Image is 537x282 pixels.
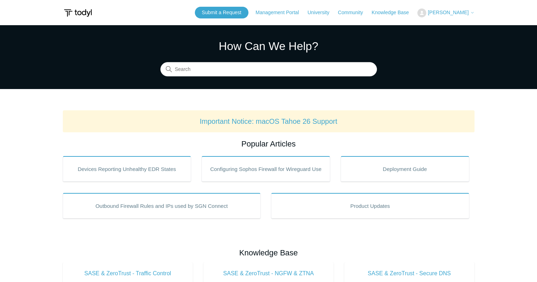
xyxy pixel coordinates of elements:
[214,269,323,278] span: SASE & ZeroTrust - NGFW & ZTNA
[160,62,377,77] input: Search
[73,269,182,278] span: SASE & ZeroTrust - Traffic Control
[307,9,336,16] a: University
[355,269,464,278] span: SASE & ZeroTrust - Secure DNS
[63,138,475,150] h2: Popular Articles
[341,156,469,182] a: Deployment Guide
[417,9,474,17] button: [PERSON_NAME]
[195,7,248,18] a: Submit a Request
[63,247,475,259] h2: Knowledge Base
[256,9,306,16] a: Management Portal
[160,38,377,55] h1: How Can We Help?
[200,117,338,125] a: Important Notice: macOS Tahoe 26 Support
[63,156,191,182] a: Devices Reporting Unhealthy EDR States
[372,9,416,16] a: Knowledge Base
[271,193,469,219] a: Product Updates
[63,193,261,219] a: Outbound Firewall Rules and IPs used by SGN Connect
[428,10,468,15] span: [PERSON_NAME]
[63,6,93,20] img: Todyl Support Center Help Center home page
[202,156,330,182] a: Configuring Sophos Firewall for Wireguard Use
[338,9,370,16] a: Community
